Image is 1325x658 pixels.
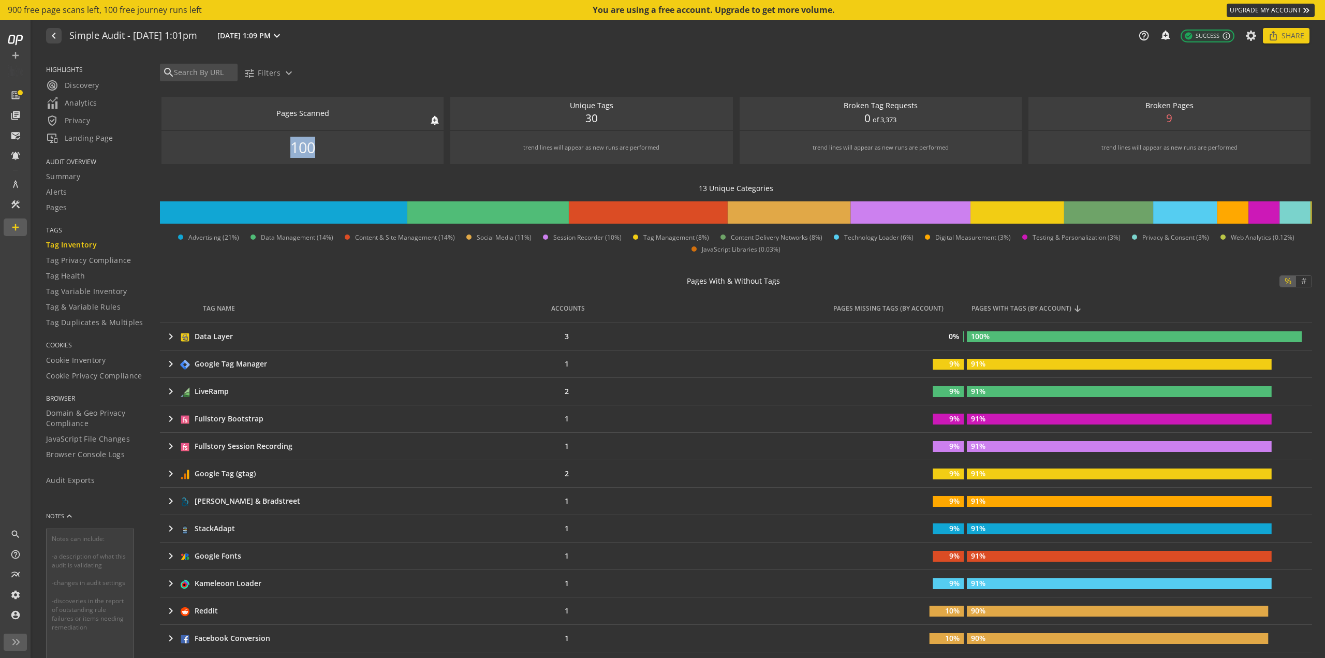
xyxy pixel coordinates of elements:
[165,385,177,398] mat-icon: keyboard_arrow_right
[1142,233,1209,242] span: Privacy & Consent (3%)
[1298,276,1310,286] span: #
[165,605,177,617] mat-icon: keyboard_arrow_right
[745,100,1017,111] div: Broken Tag Requests
[258,64,281,82] span: Filters
[215,29,285,42] button: [DATE] 1:09 PM
[1222,32,1231,40] mat-icon: info_outline
[46,157,147,166] span: AUDIT OVERVIEW
[46,449,125,460] span: Browser Console Logs
[1166,111,1172,126] span: 9
[10,130,21,141] mat-icon: mark_email_read
[283,67,295,79] mat-icon: expand_more
[971,331,990,341] text: 100%
[971,304,1309,313] div: PAGES WITH TAGS (BY ACCOUNT)
[935,233,1011,242] span: Digital Measurement (3%)
[195,331,233,342] div: Data Layer
[180,332,190,343] img: 211.svg
[48,30,58,42] mat-icon: navigate_before
[180,359,190,370] img: 18.svg
[46,226,147,235] span: TAGS
[46,79,58,92] mat-icon: radar
[593,4,836,16] div: You are using a free account. Upgrade to get more volume.
[180,579,190,590] img: 1329.svg
[195,496,300,506] div: [PERSON_NAME] & Bradstreet
[203,304,543,313] div: TAG NAME
[1268,31,1278,41] mat-icon: ios_share
[165,358,177,370] mat-icon: keyboard_arrow_right
[844,233,914,242] span: Technology Loader (6%)
[1231,233,1294,242] span: Web Analytics (0.12%)
[949,386,960,396] text: 9%
[521,543,621,569] td: 1
[971,469,985,478] text: 91%
[46,114,90,127] span: Privacy
[165,522,177,535] mat-icon: keyboard_arrow_right
[949,578,960,588] text: 9%
[46,65,147,74] span: HIGHLIGHTS
[46,240,97,250] span: Tag Inventory
[1227,4,1315,17] a: UPGRADE MY ACCOUNT
[1263,28,1309,43] button: Share
[10,50,21,61] mat-icon: add
[833,304,944,313] div: PAGES MISSING TAGS (BY ACCOUNT)
[195,578,261,589] div: Kameleoon Loader
[217,31,271,41] span: [DATE] 1:09 PM
[949,469,960,478] text: 9%
[165,440,177,452] mat-icon: keyboard_arrow_right
[173,67,235,78] input: Search By URL
[10,199,21,210] mat-icon: construction
[10,529,21,539] mat-icon: search
[195,414,263,424] div: Fullstory Bootstrap
[195,441,292,451] div: Fullstory Session Recording
[180,496,190,507] img: 836.svg
[1184,32,1193,40] mat-icon: check_circle
[46,434,130,444] span: JavaScript File Changes
[523,143,659,152] div: trend lines will appear as new runs are performed
[180,469,190,480] img: 655.svg
[165,467,177,480] mat-icon: keyboard_arrow_right
[180,551,190,562] img: 1167.svg
[971,606,985,616] text: 90%
[195,523,235,534] div: StackAdapt
[1281,276,1295,286] span: %
[1138,30,1150,41] mat-icon: help_outline
[195,359,267,369] div: Google Tag Manager
[553,233,622,242] span: Session Recorder (10%)
[551,304,585,313] div: ACCOUNTS
[949,359,960,369] text: 9%
[240,64,299,82] button: Filters
[195,386,229,397] div: LiveRamp
[46,97,97,109] span: Analytics
[271,30,283,42] mat-icon: expand_more
[8,4,202,16] span: 900 free page scans left, 100 free journey runs left
[521,488,621,515] td: 1
[10,590,21,600] mat-icon: settings
[165,495,177,507] mat-icon: keyboard_arrow_right
[180,442,190,452] img: 480.svg
[971,359,985,369] text: 91%
[46,202,67,213] span: Pages
[195,469,256,479] div: Google Tag (gtag)
[165,577,177,590] mat-icon: keyboard_arrow_right
[69,31,197,41] h1: Simple Audit - 11 September 2025 | 1:01pm
[195,551,241,561] div: Google Fonts
[195,606,218,616] div: Reddit
[46,271,85,281] span: Tag Health
[971,441,985,451] text: 91%
[180,606,190,617] img: 108.svg
[180,387,190,398] img: 295.svg
[46,79,99,92] span: Discovery
[46,475,95,486] span: Audit Exports
[430,115,440,125] mat-icon: add_alert
[643,233,709,242] span: Tag Management (8%)
[290,137,315,158] span: 100
[477,233,532,242] span: Social Media (11%)
[8,63,23,79] img: Customer Logo
[971,304,1071,313] div: PAGES WITH TAGS (BY ACCOUNT)
[203,304,235,313] div: TAG NAME
[521,350,621,377] td: 1
[521,323,621,350] td: 3
[163,66,173,79] mat-icon: search
[521,378,621,405] td: 2
[521,405,621,432] td: 1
